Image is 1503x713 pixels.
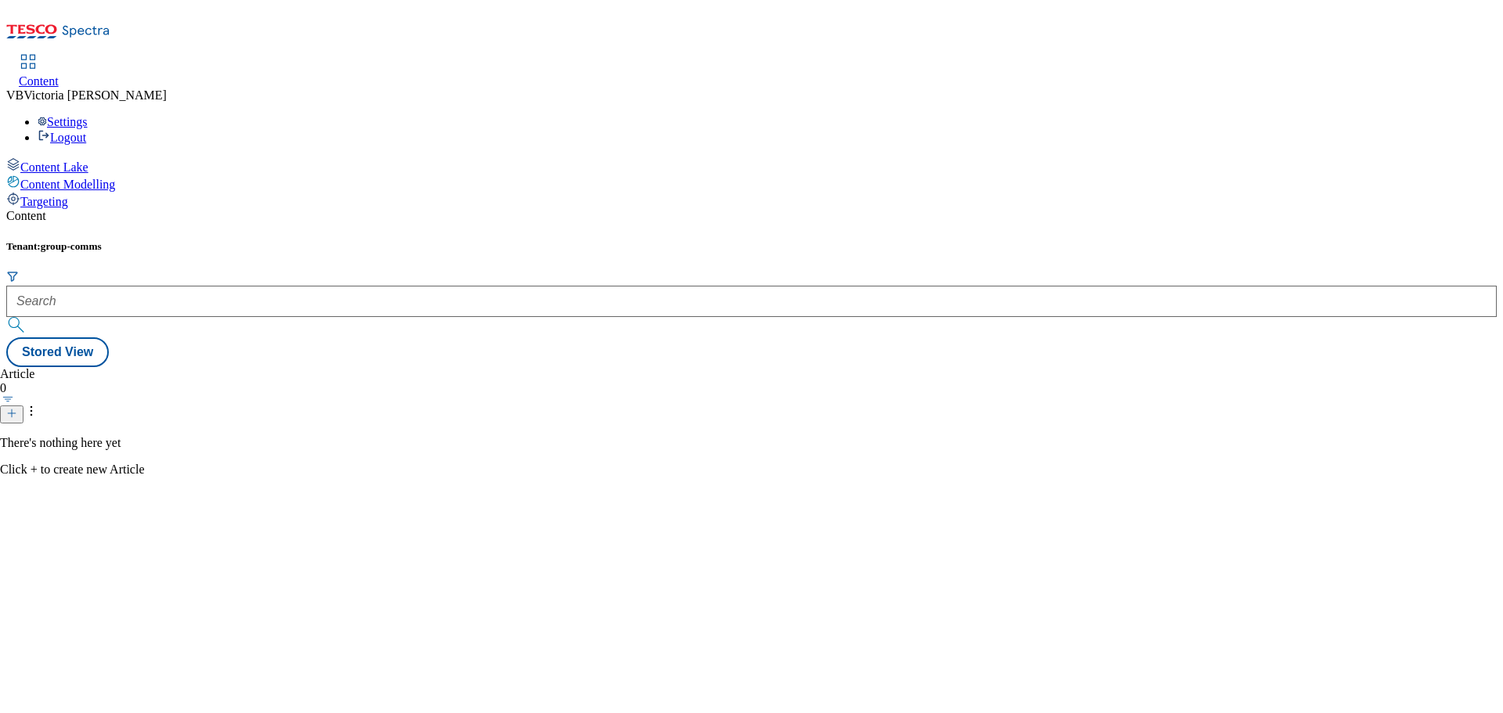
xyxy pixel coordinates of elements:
a: Content Lake [6,157,1497,175]
div: Content [6,209,1497,223]
span: Content Modelling [20,178,115,191]
span: Content Lake [20,160,88,174]
input: Search [6,286,1497,317]
span: VB [6,88,23,102]
span: Content [19,74,59,88]
span: Victoria [PERSON_NAME] [23,88,167,102]
button: Stored View [6,337,109,367]
a: Settings [38,115,88,128]
svg: Search Filters [6,270,19,283]
span: Targeting [20,195,68,208]
span: group-comms [41,240,102,252]
a: Content [19,56,59,88]
a: Content Modelling [6,175,1497,192]
h5: Tenant: [6,240,1497,253]
a: Logout [38,131,86,144]
a: Targeting [6,192,1497,209]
